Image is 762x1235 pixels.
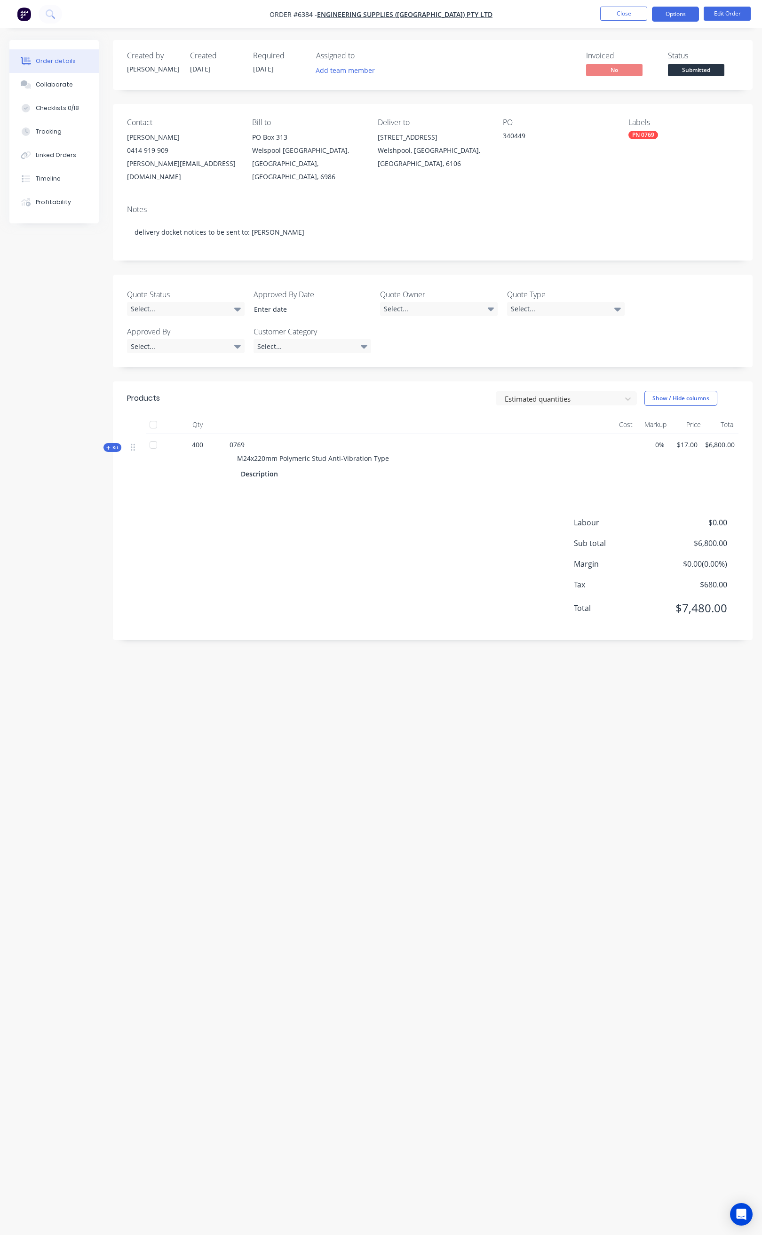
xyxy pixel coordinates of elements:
div: Order details [36,57,76,65]
span: Labour [574,517,658,528]
label: Approved By Date [254,289,371,300]
span: 0769 [230,440,245,449]
div: PN 0769 [628,131,658,139]
a: Engineering Supplies ([GEOGRAPHIC_DATA]) Pty Ltd [317,10,492,19]
button: Add team member [316,64,380,77]
div: Qty [169,415,226,434]
div: Timeline [36,174,61,183]
span: $6,800.00 [705,440,735,450]
button: Profitability [9,190,99,214]
div: Total [705,415,739,434]
label: Quote Owner [380,289,498,300]
input: Enter date [247,302,365,317]
div: Notes [127,205,738,214]
div: [PERSON_NAME][EMAIL_ADDRESS][DOMAIN_NAME] [127,157,237,183]
div: Labels [628,118,738,127]
div: Select... [127,339,245,353]
span: Sub total [574,538,658,549]
span: $17.00 [672,440,698,450]
span: Kit [106,444,119,451]
div: Status [668,51,738,60]
button: Options [652,7,699,22]
div: PO [503,118,613,127]
div: [PERSON_NAME] [127,131,237,144]
button: Close [600,7,647,21]
span: $0.00 ( 0.00 %) [658,558,727,570]
div: Collaborate [36,80,73,89]
div: Deliver to [378,118,488,127]
div: 0414 919 909 [127,144,237,157]
div: Welshpool, [GEOGRAPHIC_DATA], [GEOGRAPHIC_DATA], 6106 [378,144,488,170]
div: [STREET_ADDRESS] [378,131,488,144]
div: Checklists 0/18 [36,104,79,112]
img: Factory [17,7,31,21]
label: Quote Type [507,289,625,300]
span: [DATE] [190,64,211,73]
div: Assigned to [316,51,410,60]
span: $6,800.00 [658,538,727,549]
div: Required [253,51,305,60]
div: Description [241,467,282,481]
div: [PERSON_NAME]0414 919 909[PERSON_NAME][EMAIL_ADDRESS][DOMAIN_NAME] [127,131,237,183]
div: Linked Orders [36,151,76,159]
div: Markup [636,415,671,434]
button: Show / Hide columns [644,391,717,406]
span: Margin [574,558,658,570]
div: Select... [507,302,625,316]
button: Order details [9,49,99,73]
span: $7,480.00 [658,600,727,617]
span: [DATE] [253,64,274,73]
button: Timeline [9,167,99,190]
span: 400 [192,440,203,450]
button: Add team member [311,64,380,77]
div: Open Intercom Messenger [730,1203,753,1226]
div: PO Box 313Welspool [GEOGRAPHIC_DATA], [GEOGRAPHIC_DATA], [GEOGRAPHIC_DATA], 6986 [252,131,362,183]
div: Bill to [252,118,362,127]
button: Edit Order [704,7,751,21]
div: Tracking [36,127,62,136]
span: M24x220mm Polymeric Stud Anti-Vibration Type [237,454,389,463]
label: Approved By [127,326,245,337]
div: Contact [127,118,237,127]
label: Customer Category [254,326,371,337]
div: Select... [254,339,371,353]
button: Submitted [668,64,724,78]
div: 340449 [503,131,613,144]
div: [STREET_ADDRESS]Welshpool, [GEOGRAPHIC_DATA], [GEOGRAPHIC_DATA], 6106 [378,131,488,170]
div: PO Box 313 [252,131,362,144]
div: Select... [380,302,498,316]
span: Order #6384 - [270,10,317,19]
div: Welspool [GEOGRAPHIC_DATA], [GEOGRAPHIC_DATA], [GEOGRAPHIC_DATA], 6986 [252,144,362,183]
div: Price [670,415,705,434]
span: 0% [639,440,664,450]
div: Cost [602,415,636,434]
span: No [586,64,643,76]
div: Profitability [36,198,71,206]
span: $680.00 [658,579,727,590]
div: Select... [127,302,245,316]
div: delivery docket notices to be sent to: [PERSON_NAME] [127,218,738,246]
button: Linked Orders [9,143,99,167]
span: $0.00 [658,517,727,528]
button: Collaborate [9,73,99,96]
span: Submitted [668,64,724,76]
div: Created by [127,51,179,60]
button: Checklists 0/18 [9,96,99,120]
div: Invoiced [586,51,657,60]
button: Kit [103,443,121,452]
label: Quote Status [127,289,245,300]
div: Created [190,51,242,60]
button: Tracking [9,120,99,143]
span: Tax [574,579,658,590]
div: [PERSON_NAME] [127,64,179,74]
div: Products [127,393,160,404]
span: Total [574,602,658,614]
